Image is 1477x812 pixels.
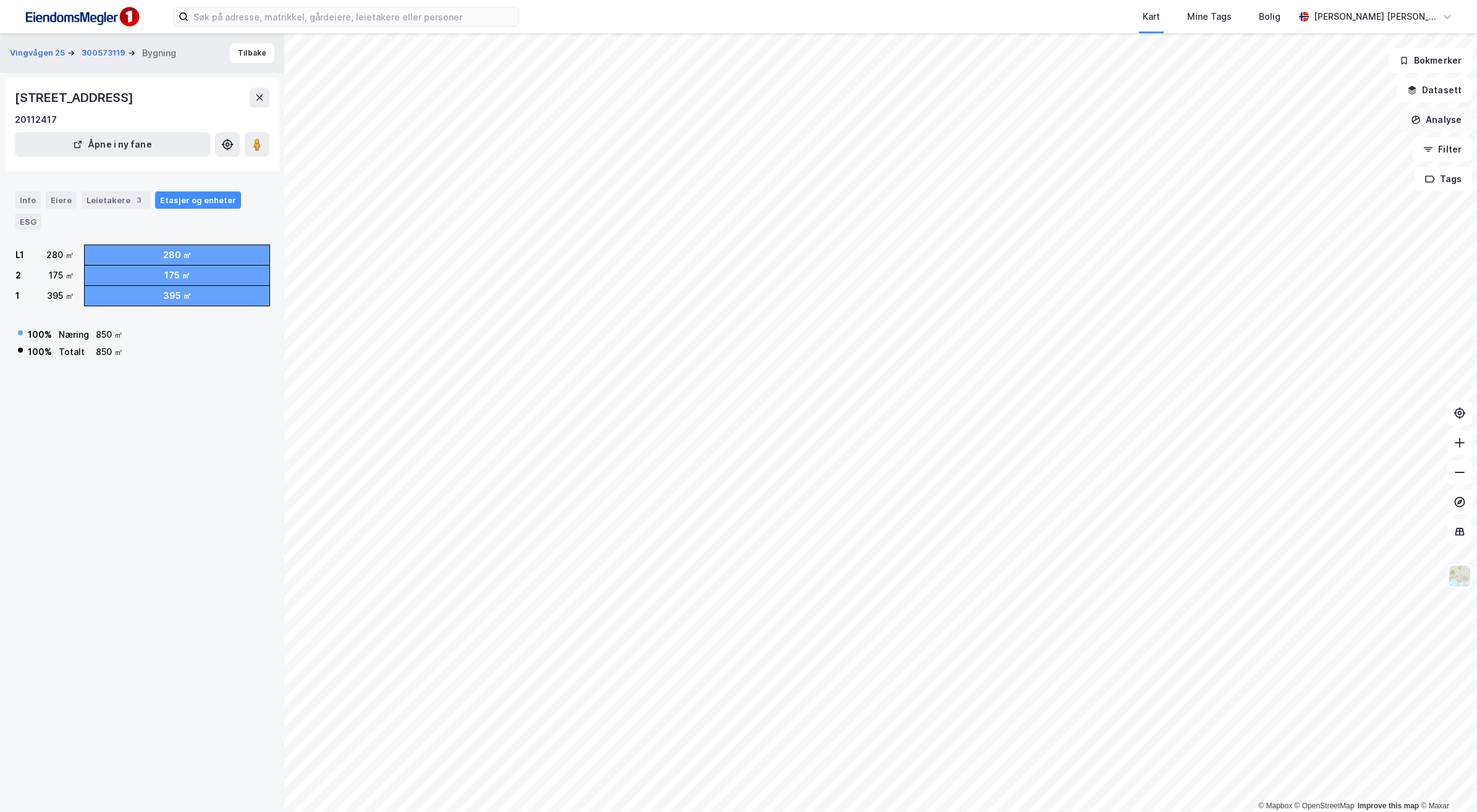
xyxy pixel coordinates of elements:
[15,132,210,157] button: Åpne i ny fane
[160,195,236,206] div: Etasjer og enheter
[47,288,74,303] div: 395 ㎡
[164,268,190,283] div: 175 ㎡
[1397,78,1472,103] button: Datasett
[163,248,192,262] div: 280 ㎡
[1187,9,1232,24] div: Mine Tags
[15,112,57,127] div: 20112417
[15,214,41,230] div: ESG
[96,345,123,359] div: 850 ㎡
[15,191,41,209] div: Info
[1415,753,1477,812] div: Kontrollprogram for chat
[59,345,89,359] div: Totalt
[1448,564,1471,588] img: Z
[15,288,20,303] div: 1
[15,88,136,107] div: [STREET_ADDRESS]
[1258,802,1292,810] a: Mapbox
[20,3,143,31] img: F4PB6Px+NJ5v8B7XTbfpPpyloAAAAASUVORK5CYII=
[28,327,52,342] div: 100 %
[28,345,52,359] div: 100 %
[142,46,176,61] div: Bygning
[10,47,67,59] button: Vingvågen 25
[1295,802,1355,810] a: OpenStreetMap
[1314,9,1437,24] div: [PERSON_NAME] [PERSON_NAME]
[1389,48,1472,73] button: Bokmerker
[46,191,77,209] div: Eiere
[15,248,24,262] div: L1
[1259,9,1280,24] div: Bolig
[59,327,89,342] div: Næring
[15,268,21,283] div: 2
[1415,167,1472,191] button: Tags
[1413,137,1472,162] button: Filter
[1143,9,1160,24] div: Kart
[1400,107,1472,132] button: Analyse
[163,288,192,303] div: 395 ㎡
[133,194,145,206] div: 3
[49,268,74,283] div: 175 ㎡
[230,43,274,63] button: Tilbake
[46,248,74,262] div: 280 ㎡
[82,191,150,209] div: Leietakere
[1358,802,1419,810] a: Improve this map
[188,7,518,26] input: Søk på adresse, matrikkel, gårdeiere, leietakere eller personer
[96,327,123,342] div: 850 ㎡
[1415,753,1477,812] iframe: Chat Widget
[82,47,128,59] button: 300573119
